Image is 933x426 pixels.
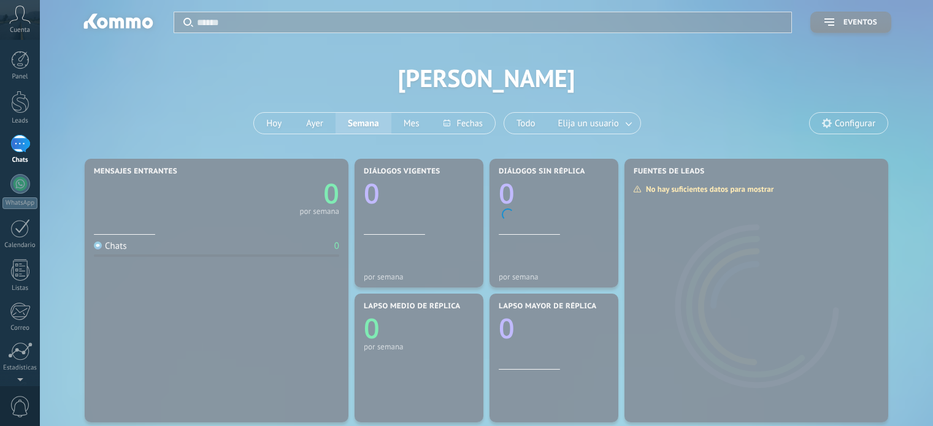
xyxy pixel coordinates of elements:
[2,197,37,209] div: WhatsApp
[2,117,38,125] div: Leads
[2,324,38,332] div: Correo
[2,156,38,164] div: Chats
[2,242,38,249] div: Calendario
[2,364,38,372] div: Estadísticas
[10,26,30,34] span: Cuenta
[2,73,38,81] div: Panel
[2,284,38,292] div: Listas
